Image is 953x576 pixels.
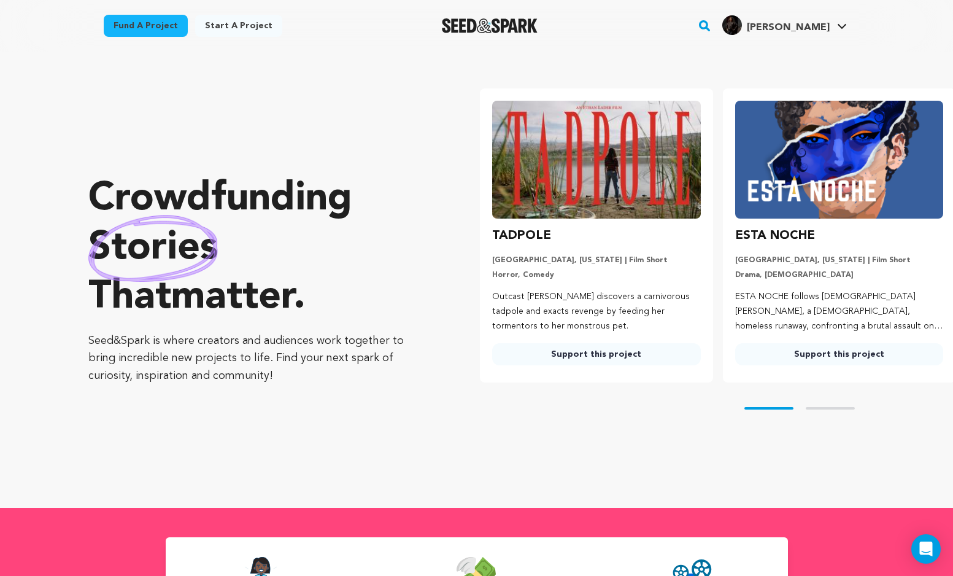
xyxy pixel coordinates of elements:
h3: ESTA NOCHE [735,226,815,246]
a: Seed&Spark Homepage [442,18,538,33]
p: ESTA NOCHE follows [DEMOGRAPHIC_DATA] [PERSON_NAME], a [DEMOGRAPHIC_DATA], homeless runaway, conf... [735,290,943,333]
p: Horror, Comedy [492,270,700,280]
div: Open Intercom Messenger [911,534,941,564]
h3: TADPOLE [492,226,551,246]
a: Athena R.'s Profile [720,13,849,35]
span: matter [171,278,293,317]
img: Seed&Spark Logo Dark Mode [442,18,538,33]
span: [PERSON_NAME] [747,23,830,33]
p: Seed&Spark is where creators and audiences work together to bring incredible new projects to life... [88,332,431,385]
p: [GEOGRAPHIC_DATA], [US_STATE] | Film Short [492,255,700,265]
p: [GEOGRAPHIC_DATA], [US_STATE] | Film Short [735,255,943,265]
a: Support this project [492,343,700,365]
p: Drama, [DEMOGRAPHIC_DATA] [735,270,943,280]
p: Outcast [PERSON_NAME] discovers a carnivorous tadpole and exacts revenge by feeding her tormentor... [492,290,700,333]
div: Athena R.'s Profile [722,15,830,35]
img: hand sketched image [88,215,218,282]
a: Support this project [735,343,943,365]
p: Crowdfunding that . [88,175,431,322]
img: a3fff042cfc10357.jpg [722,15,742,35]
img: TADPOLE image [492,101,700,219]
a: Fund a project [104,15,188,37]
span: Athena R.'s Profile [720,13,849,39]
img: ESTA NOCHE image [735,101,943,219]
a: Start a project [195,15,282,37]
